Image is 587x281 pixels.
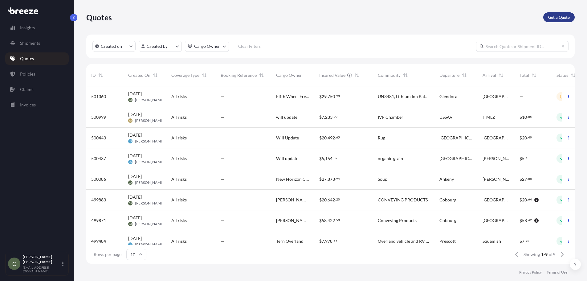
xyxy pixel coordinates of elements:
span: 5 [522,156,524,161]
span: $ [520,198,522,202]
span: [GEOGRAPHIC_DATA] [483,217,510,224]
p: Invoices [20,102,36,108]
span: 422 [328,218,335,223]
span: , [327,218,328,223]
span: . [527,198,528,200]
p: Shipments [20,40,40,46]
span: All risks [171,135,187,141]
span: Soup [378,176,387,182]
span: [DATE] [128,215,142,221]
span: — [221,217,224,224]
p: [PERSON_NAME] [PERSON_NAME] [23,254,61,264]
span: , [327,198,328,202]
span: 93 [336,95,340,97]
span: 00 [334,116,337,118]
span: . [335,95,336,97]
span: $ [319,198,322,202]
span: . [333,157,333,159]
span: 233 [325,115,332,119]
span: . [527,136,528,138]
span: 58 [322,218,327,223]
span: organic grain [378,155,403,162]
span: Rug [378,135,385,141]
span: 56 [334,240,337,242]
span: CA [129,97,132,103]
span: 02 [334,157,337,159]
button: Sort [569,72,577,79]
span: [PERSON_NAME] [135,97,164,102]
span: [GEOGRAPHIC_DATA] [439,155,473,162]
span: CA [129,180,132,186]
span: . [333,240,333,242]
span: $ [319,94,322,99]
p: Created on [101,43,122,49]
span: 499883 [91,197,106,203]
span: [PERSON_NAME] [135,221,164,226]
span: Rows per page [94,251,121,258]
p: Get a Quote [548,14,570,20]
button: Sort [152,72,159,79]
span: All risks [171,197,187,203]
span: $ [319,218,322,223]
span: , [327,136,328,140]
span: 500086 [91,176,106,182]
span: [DATE] [128,153,142,159]
span: , [327,177,328,181]
span: 500443 [91,135,106,141]
span: $ [319,156,322,161]
span: 49 [528,136,532,138]
span: 642 [328,198,335,202]
span: Departure [439,72,459,78]
span: $ [520,218,522,223]
span: 978 [325,239,332,243]
span: 7 [522,239,524,243]
span: . [335,136,336,138]
span: , [324,115,325,119]
a: Terms of Use [547,270,567,275]
span: 10 [522,115,527,119]
button: Sort [97,72,104,79]
span: 58 [522,218,527,223]
span: Total [520,72,529,78]
span: 64 [528,198,532,200]
span: 20 [522,136,527,140]
span: USSAV [439,114,453,120]
span: JS [129,159,132,165]
span: 27 [522,177,527,181]
span: Ankeny [439,176,454,182]
span: $ [520,115,522,119]
span: Cobourg [439,197,456,203]
button: createdOn Filter options [92,41,136,52]
span: 53 [336,219,340,221]
span: 15 [526,157,529,159]
span: — [520,93,523,100]
a: Policies [5,68,69,80]
span: [DATE] [128,111,142,118]
a: Quotes [5,52,69,65]
span: 500999 [91,114,106,120]
span: 499484 [91,238,106,244]
span: 499871 [91,217,106,224]
span: JS [129,138,132,144]
span: [PERSON_NAME] [483,155,510,162]
button: Clear Filters [232,41,267,51]
span: — [221,238,224,244]
span: Cargo Owner [276,72,302,78]
span: 492 [328,136,335,140]
span: [PERSON_NAME] [135,242,164,247]
span: $ [520,156,522,161]
p: Quotes [86,12,112,22]
span: 500437 [91,155,106,162]
span: 878 [328,177,335,181]
span: . [335,198,336,200]
p: Insights [20,25,35,31]
span: 5 [322,156,324,161]
span: [DATE] [128,132,142,138]
a: Claims [5,83,69,96]
span: 750 [328,94,335,99]
span: All risks [171,93,187,100]
span: Cobourg [439,217,456,224]
span: — [221,135,224,141]
button: Sort [258,72,265,79]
